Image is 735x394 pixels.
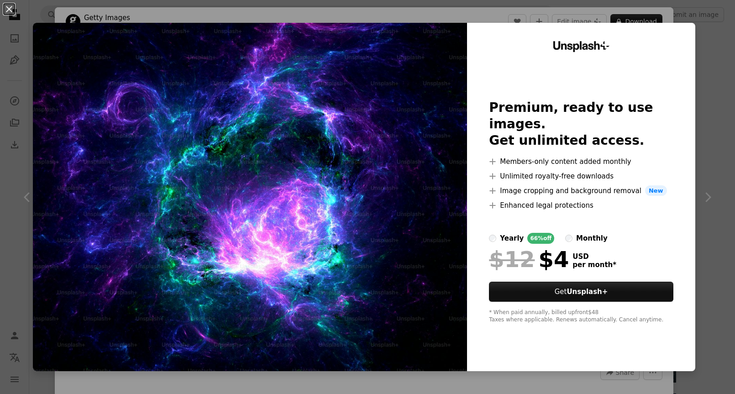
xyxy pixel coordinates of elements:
span: USD [572,252,616,261]
li: Unlimited royalty-free downloads [489,171,673,182]
strong: Unsplash+ [567,288,608,296]
div: monthly [576,233,608,244]
h2: Premium, ready to use images. Get unlimited access. [489,100,673,149]
li: Enhanced legal protections [489,200,673,211]
span: per month * [572,261,616,269]
li: Members-only content added monthly [489,156,673,167]
span: New [645,185,667,196]
span: $12 [489,247,535,271]
input: monthly [565,235,572,242]
div: yearly [500,233,524,244]
div: * When paid annually, billed upfront $48 Taxes where applicable. Renews automatically. Cancel any... [489,309,673,324]
div: $4 [489,247,569,271]
li: Image cropping and background removal [489,185,673,196]
div: 66% off [527,233,554,244]
input: yearly66%off [489,235,496,242]
button: GetUnsplash+ [489,282,673,302]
